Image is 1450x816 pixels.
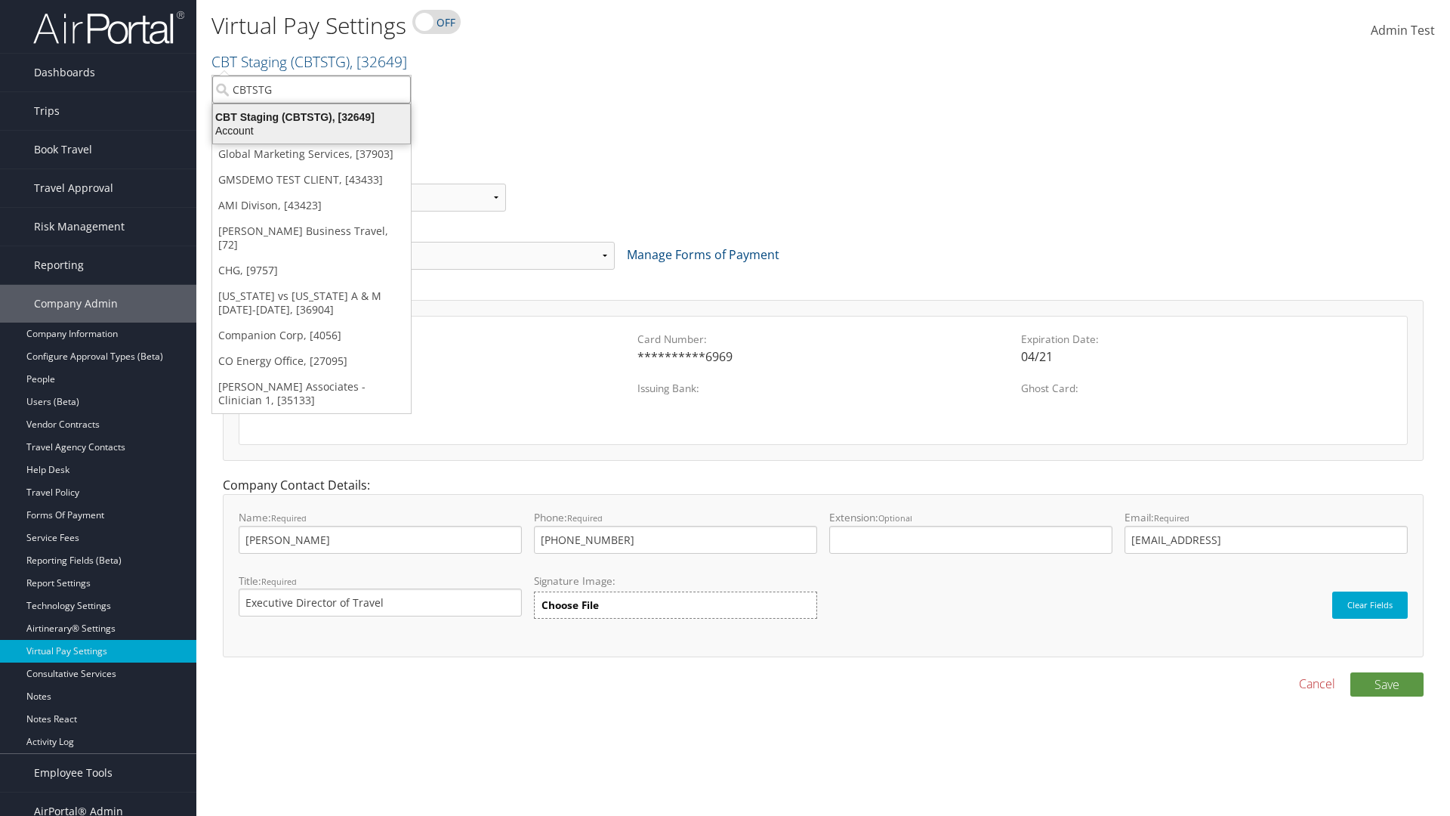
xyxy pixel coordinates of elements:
[255,348,625,366] div: Discover
[212,141,411,167] a: Global Marketing Services, [37903]
[878,512,912,524] small: Optional
[211,282,1435,476] div: Form of Payment Details:
[204,110,419,124] div: CBT Staging (CBTSTG), [32649]
[1125,526,1408,554] input: Email:Required
[567,512,603,524] small: Required
[34,285,118,323] span: Company Admin
[829,526,1112,554] input: Extension:Optional
[1332,592,1408,619] button: Clear Fields
[212,218,411,258] a: [PERSON_NAME] Business Travel, [72]
[239,573,522,617] label: Title:
[1371,22,1435,39] span: Admin Test
[637,332,1008,347] label: Card Number:
[34,246,84,284] span: Reporting
[1125,510,1408,553] label: Email:
[534,526,817,554] input: Phone:Required
[1299,675,1335,693] a: Cancel
[212,323,411,348] a: Companion Corp, [4056]
[212,374,411,413] a: [PERSON_NAME] Associates - Clinician 1, [35133]
[1350,672,1424,697] button: Save
[239,510,522,553] label: Name:
[211,51,407,72] a: CBT Staging
[261,576,297,587] small: Required
[255,381,625,396] label: Security Code:
[1021,332,1392,347] label: Expiration Date:
[212,348,411,374] a: CO Energy Office, [27095]
[350,51,407,72] span: , [ 32649 ]
[1021,381,1392,396] label: Ghost Card:
[627,246,779,263] a: Manage Forms of Payment
[212,76,411,104] input: Search Accounts
[34,208,125,246] span: Risk Management
[255,332,625,347] label: Card Vendor:
[291,51,350,72] span: ( CBTSTG )
[239,589,522,617] input: Title:Required
[1371,8,1435,54] a: Admin Test
[212,283,411,323] a: [US_STATE] vs [US_STATE] A & M [DATE]-[DATE], [36904]
[211,224,1435,282] div: Form of Payment:
[212,167,411,193] a: GMSDEMO TEST CLIENT, [43433]
[1154,512,1189,524] small: Required
[34,169,113,207] span: Travel Approval
[637,381,1008,396] label: Issuing Bank:
[211,476,1435,672] div: Company Contact Details:
[33,10,184,45] img: airportal-logo.png
[204,124,419,138] div: Account
[271,512,307,524] small: Required
[534,573,817,592] label: Signature Image:
[34,131,92,168] span: Book Travel
[239,526,522,554] input: Name:Required
[212,193,411,218] a: AMI Divison, [43423]
[211,10,1027,42] h1: Virtual Pay Settings
[1021,348,1392,366] div: 04/21
[34,92,60,130] span: Trips
[34,754,113,792] span: Employee Tools
[212,258,411,283] a: CHG, [9757]
[534,592,817,619] label: Choose File
[34,54,95,91] span: Dashboards
[829,510,1112,553] label: Extension:
[534,510,817,553] label: Phone:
